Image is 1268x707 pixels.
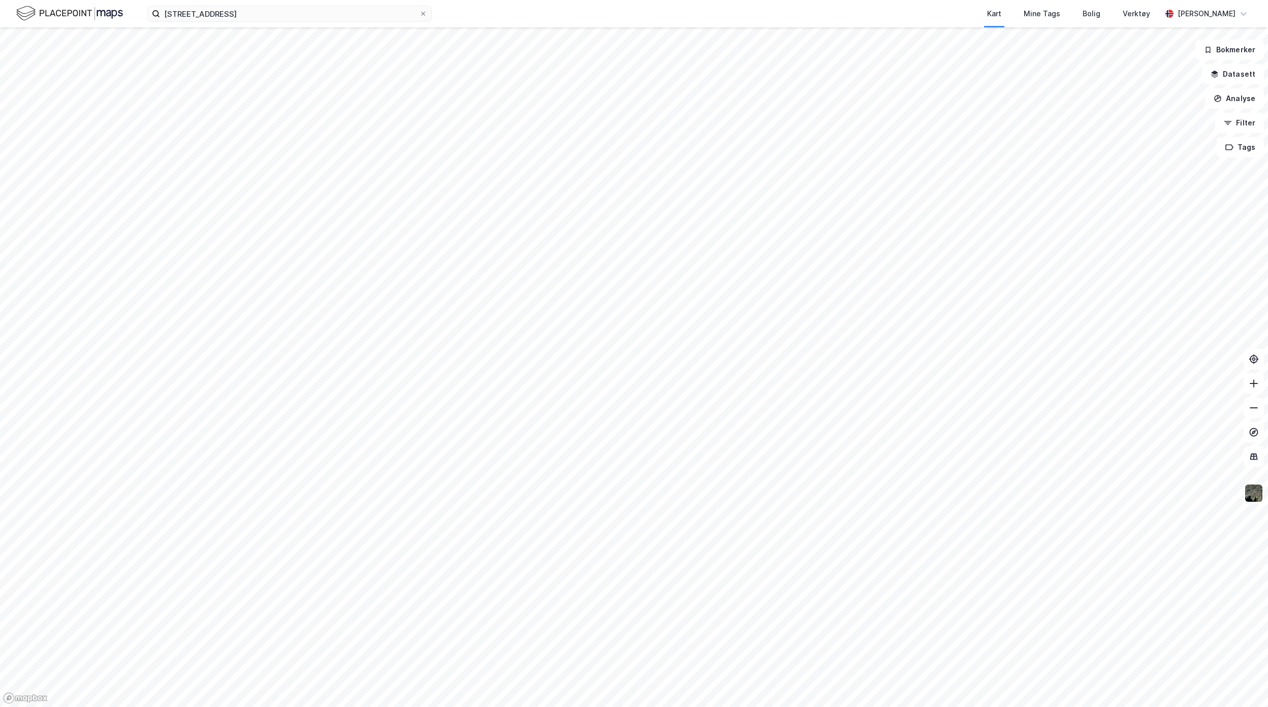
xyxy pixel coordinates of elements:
[1083,8,1100,20] div: Bolig
[1217,658,1268,707] div: Kontrollprogram for chat
[987,8,1001,20] div: Kart
[1202,64,1264,84] button: Datasett
[1217,658,1268,707] iframe: Chat Widget
[3,692,48,704] a: Mapbox homepage
[1123,8,1150,20] div: Verktøy
[16,5,123,22] img: logo.f888ab2527a4732fd821a326f86c7f29.svg
[160,6,419,21] input: Søk på adresse, matrikkel, gårdeiere, leietakere eller personer
[1195,40,1264,60] button: Bokmerker
[1178,8,1235,20] div: [PERSON_NAME]
[1024,8,1060,20] div: Mine Tags
[1215,113,1264,133] button: Filter
[1217,137,1264,157] button: Tags
[1205,88,1264,109] button: Analyse
[1244,484,1263,503] img: 9k=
